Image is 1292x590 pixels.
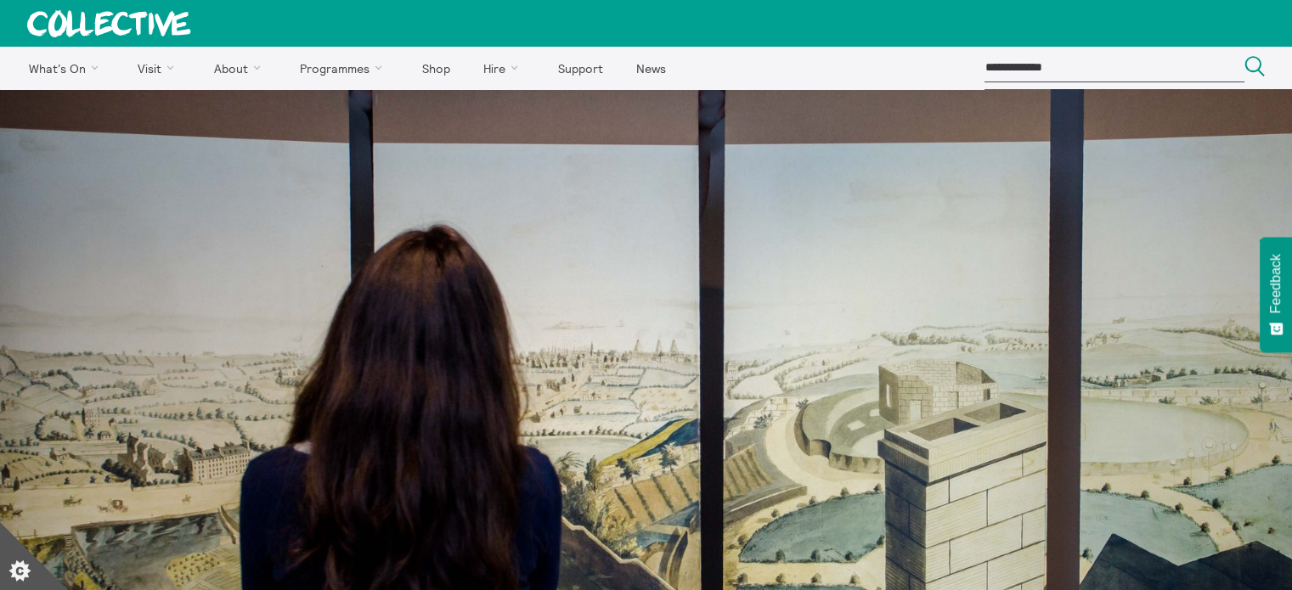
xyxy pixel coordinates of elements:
a: What's On [14,47,120,89]
a: Hire [469,47,540,89]
a: Support [543,47,618,89]
a: Programmes [285,47,404,89]
span: Feedback [1268,254,1284,313]
a: About [199,47,282,89]
a: News [621,47,680,89]
a: Visit [123,47,196,89]
button: Feedback - Show survey [1260,237,1292,352]
a: Shop [407,47,465,89]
